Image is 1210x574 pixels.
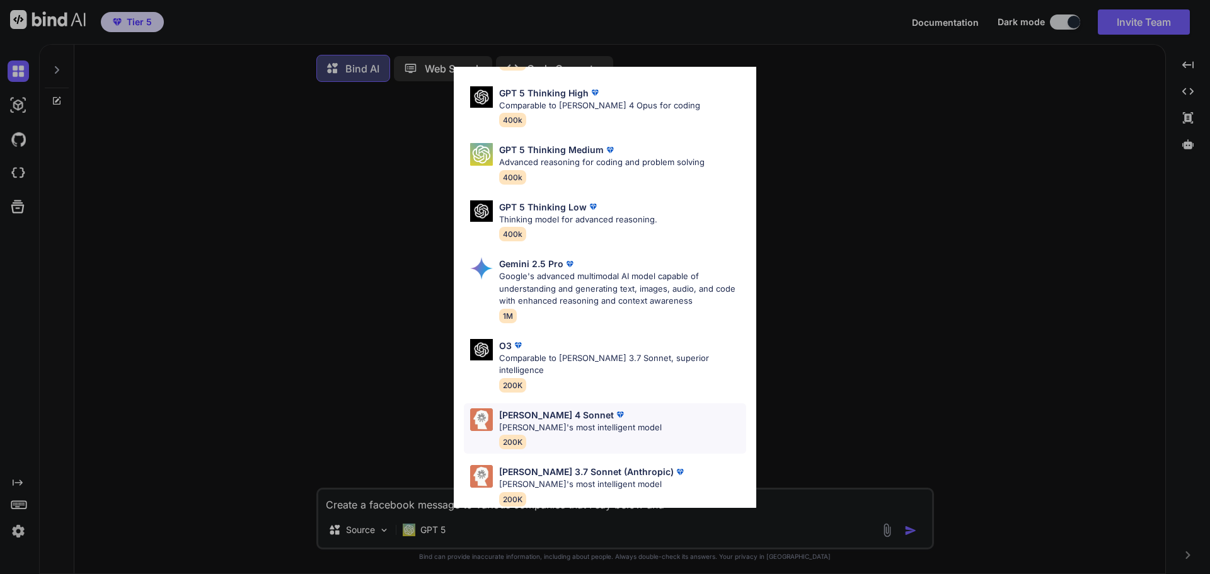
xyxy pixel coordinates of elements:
p: Google's advanced multimodal AI model capable of understanding and generating text, images, audio... [499,270,746,307]
p: Comparable to [PERSON_NAME] 3.7 Sonnet, superior intelligence [499,352,746,377]
img: premium [589,86,601,99]
img: premium [674,466,686,478]
p: Comparable to [PERSON_NAME] 4 Opus for coding [499,100,700,112]
p: Advanced reasoning for coding and problem solving [499,156,705,169]
img: Pick Models [470,200,493,222]
p: Gemini 2.5 Pro [499,257,563,270]
p: [PERSON_NAME] 4 Sonnet [499,408,614,422]
p: [PERSON_NAME] 3.7 Sonnet (Anthropic) [499,465,674,478]
img: Pick Models [470,257,493,280]
p: GPT 5 Thinking Low [499,200,587,214]
img: Pick Models [470,339,493,361]
p: GPT 5 Thinking Medium [499,143,604,156]
img: Pick Models [470,465,493,488]
img: premium [587,200,599,213]
span: 400k [499,227,526,241]
p: Thinking model for advanced reasoning. [499,214,657,226]
p: O3 [499,339,512,352]
p: GPT 5 Thinking High [499,86,589,100]
img: Pick Models [470,86,493,108]
span: 400k [499,113,526,127]
span: 400k [499,170,526,185]
img: Pick Models [470,408,493,431]
img: Pick Models [470,143,493,166]
img: premium [512,339,524,352]
span: 200K [499,378,526,393]
span: 200K [499,492,526,507]
span: 1M [499,309,517,323]
span: 200K [499,435,526,449]
img: premium [563,258,576,270]
p: [PERSON_NAME]'s most intelligent model [499,478,686,491]
img: premium [614,408,626,421]
img: premium [604,144,616,156]
p: [PERSON_NAME]'s most intelligent model [499,422,662,434]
